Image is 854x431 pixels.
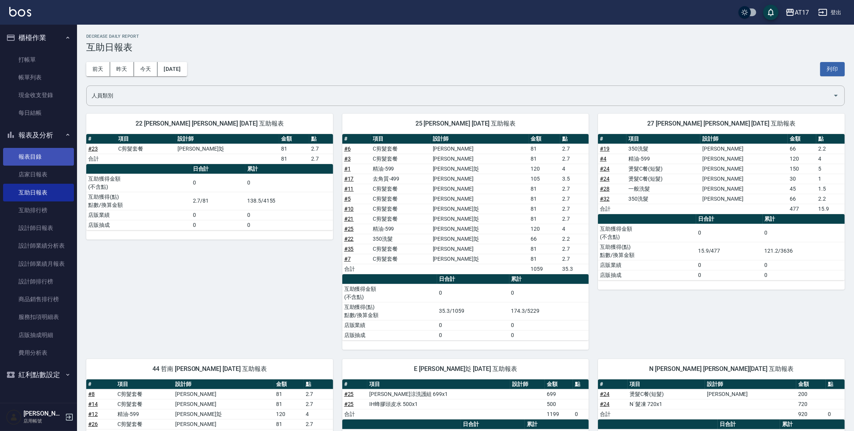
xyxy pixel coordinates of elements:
th: 設計師 [700,134,788,144]
td: 15.9/477 [696,242,763,260]
td: 81 [529,194,561,204]
th: 項目 [371,134,431,144]
table: a dense table [598,134,845,214]
td: C剪髮套餐 [371,184,431,194]
td: [PERSON_NAME] [700,144,788,154]
a: 費用分析表 [3,344,74,362]
td: 3.5 [560,174,589,184]
td: [PERSON_NAME]涼洗護組 699x1 [367,389,510,399]
h5: [PERSON_NAME] [23,410,63,418]
th: 累計 [763,214,845,224]
td: C剪髮套餐 [116,144,176,154]
td: 合計 [86,154,116,164]
td: [PERSON_NAME] [431,154,529,164]
th: 日合計 [461,419,525,429]
td: C剪髮套餐 [371,214,431,224]
a: #28 [600,186,610,192]
th: 日合計 [191,164,245,174]
th: 設計師 [173,379,274,389]
td: 互助獲得金額 (不含點) [598,224,696,242]
span: 25 [PERSON_NAME] [DATE] 互助報表 [352,120,580,127]
th: 項目 [626,134,700,144]
th: 金額 [796,379,826,389]
button: 紅利點數設定 [3,365,74,385]
th: 設計師 [705,379,796,389]
td: 81 [274,399,303,409]
td: 2.7 [560,254,589,264]
th: # [86,134,116,144]
td: 2.2 [560,234,589,244]
th: 金額 [529,134,561,144]
td: [PERSON_NAME] [431,184,529,194]
td: [PERSON_NAME] [700,194,788,204]
a: 互助日報表 [3,184,74,201]
td: [PERSON_NAME]彣 [431,204,529,214]
th: 金額 [274,379,303,389]
td: 150 [788,164,816,174]
td: [PERSON_NAME]彣 [431,224,529,234]
td: 燙髮C餐(短髮) [628,389,705,399]
th: 設計師 [510,379,545,389]
td: [PERSON_NAME] [173,419,274,429]
a: #1 [344,166,351,172]
td: 30 [788,174,816,184]
th: # [86,379,116,389]
a: #21 [344,216,354,222]
td: 互助獲得(點) 點數/換算金額 [598,242,696,260]
a: #32 [600,196,610,202]
td: 店販抽成 [342,330,437,340]
td: 店販業績 [342,320,437,330]
td: 0 [437,330,509,340]
a: #26 [88,421,98,427]
th: 設計師 [176,134,279,144]
td: 120 [274,409,303,419]
td: 120 [529,224,561,234]
td: 0 [696,224,763,242]
th: 累計 [509,274,589,284]
a: #24 [600,391,610,397]
td: 2.7 [560,154,589,164]
td: 105 [529,174,561,184]
a: 商品銷售排行榜 [3,290,74,308]
td: 店販業績 [598,260,696,270]
td: 15.9 [816,204,845,214]
a: 互助排行榜 [3,201,74,219]
td: 4 [304,409,333,419]
th: 點 [816,134,845,144]
td: 合計 [342,264,371,274]
td: 81 [529,144,561,154]
img: Person [6,409,22,425]
td: 店販抽成 [598,270,696,280]
td: [PERSON_NAME] [431,144,529,154]
td: 0 [509,320,589,330]
td: 0 [826,409,845,419]
td: 精油-599 [626,154,700,164]
span: 44 哲南 [PERSON_NAME] [DATE] 互助報表 [95,365,324,373]
td: 0 [245,174,333,192]
a: #8 [88,391,95,397]
td: 0 [573,409,589,419]
input: 人員名稱 [90,89,830,102]
td: 121.2/3636 [763,242,845,260]
td: 精油-599 [371,224,431,234]
a: #24 [600,166,610,172]
table: a dense table [342,134,589,274]
table: a dense table [598,379,845,419]
td: 0 [437,284,509,302]
a: 報表目錄 [3,148,74,166]
th: 日合計 [696,214,763,224]
td: 0 [191,174,245,192]
a: 設計師業績月報表 [3,255,74,273]
a: #14 [88,401,98,407]
img: Logo [9,7,31,17]
a: #24 [600,401,610,407]
td: 合計 [598,204,626,214]
th: 項目 [116,379,173,389]
td: IH蜂膠頭皮水 500x1 [367,399,510,409]
td: 477 [788,204,816,214]
th: 累計 [245,164,333,174]
td: 81 [274,389,303,399]
a: #25 [344,226,354,232]
td: 2.7/81 [191,192,245,210]
td: 4 [816,154,845,164]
